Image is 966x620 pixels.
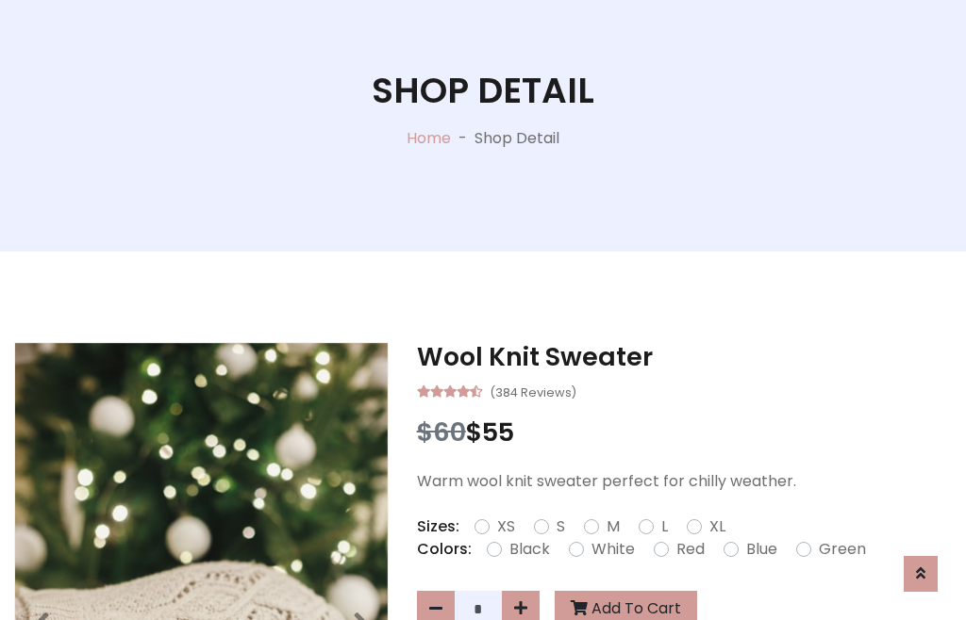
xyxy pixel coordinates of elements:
[746,538,777,561] label: Blue
[417,538,472,561] p: Colors:
[607,515,620,538] label: M
[482,415,514,449] span: 55
[591,538,635,561] label: White
[509,538,550,561] label: Black
[417,342,952,372] h3: Wool Knit Sweater
[497,515,515,538] label: XS
[417,470,952,493] p: Warm wool knit sweater perfect for chilly weather.
[451,127,475,150] p: -
[819,538,866,561] label: Green
[709,515,725,538] label: XL
[372,70,594,112] h1: Shop Detail
[490,380,576,402] small: (384 Reviews)
[417,415,466,449] span: $60
[417,417,952,448] h3: $
[475,127,559,150] p: Shop Detail
[676,538,705,561] label: Red
[661,515,668,538] label: L
[557,515,565,538] label: S
[417,515,459,538] p: Sizes:
[407,127,451,149] a: Home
